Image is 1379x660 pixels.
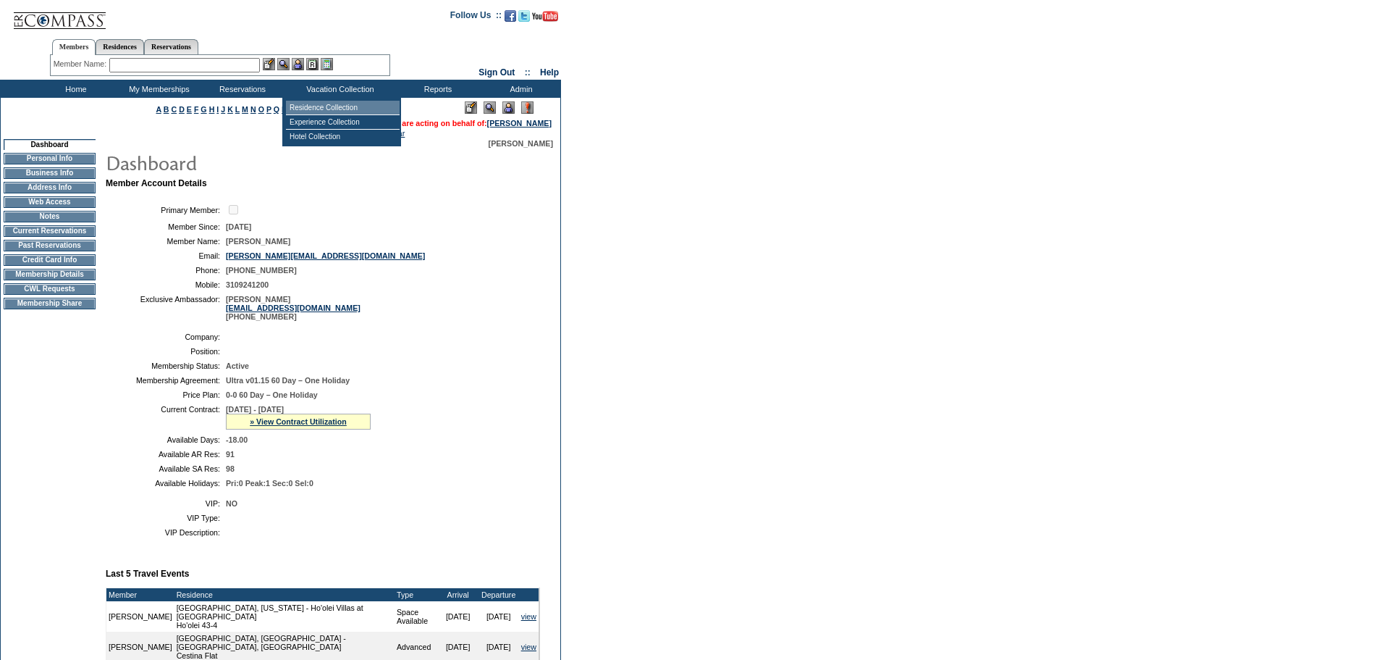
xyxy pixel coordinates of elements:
img: pgTtlDashboard.gif [105,148,395,177]
span: [DATE] [226,222,251,231]
img: Follow us on Twitter [518,10,530,22]
a: M [242,105,248,114]
td: Space Available [395,601,438,632]
td: Company: [111,333,220,341]
td: Reports [395,80,478,98]
td: Admin [478,80,561,98]
img: b_calculator.gif [321,58,333,70]
div: Member Name: [54,58,109,70]
img: b_edit.gif [263,58,275,70]
td: Available Days: [111,435,220,444]
td: Reservations [199,80,282,98]
span: 0-0 60 Day – One Holiday [226,390,318,399]
td: [DATE] [478,601,519,632]
a: L [235,105,240,114]
a: Sign Out [478,67,515,78]
td: Email: [111,251,220,260]
td: [DATE] [438,601,478,632]
td: Residence Collection [286,101,400,115]
img: Become our fan on Facebook [505,10,516,22]
td: Mobile: [111,280,220,289]
td: Departure [478,588,519,601]
td: Business Info [4,167,96,179]
span: You are acting on behalf of: [386,119,552,128]
span: 91 [226,450,235,459]
td: Available AR Res: [111,450,220,459]
a: P [266,105,271,114]
span: [DATE] - [DATE] [226,405,284,414]
span: Pri:0 Peak:1 Sec:0 Sel:0 [226,479,313,488]
img: Log Concern/Member Elevation [521,101,534,114]
span: Ultra v01.15 60 Day – One Holiday [226,376,350,385]
img: Impersonate [292,58,304,70]
td: [PERSON_NAME] [106,601,174,632]
a: F [194,105,199,114]
a: C [171,105,177,114]
td: Vacation Collection [282,80,395,98]
td: CWL Requests [4,283,96,295]
td: Arrival [438,588,478,601]
td: Available SA Res: [111,464,220,473]
td: Web Access [4,196,96,208]
a: Residences [96,39,144,54]
a: Subscribe to our YouTube Channel [532,14,558,23]
a: H [209,105,215,114]
td: Member Name: [111,237,220,246]
a: I [216,105,219,114]
a: Q [274,105,279,114]
td: Current Reservations [4,225,96,237]
a: G [201,105,206,114]
span: [PERSON_NAME] [226,237,290,246]
td: Primary Member: [111,203,220,217]
td: Price Plan: [111,390,220,399]
a: E [187,105,192,114]
span: NO [226,499,237,508]
td: Experience Collection [286,115,400,130]
td: Available Holidays: [111,479,220,488]
a: D [179,105,185,114]
span: [PHONE_NUMBER] [226,266,297,275]
td: Type [395,588,438,601]
b: Last 5 Travel Events [106,569,189,579]
td: VIP: [111,499,220,508]
a: [PERSON_NAME][EMAIL_ADDRESS][DOMAIN_NAME] [226,251,425,260]
a: K [227,105,233,114]
a: [PERSON_NAME] [487,119,552,128]
td: Exclusive Ambassador: [111,295,220,321]
span: 3109241200 [226,280,269,289]
td: Dashboard [4,139,96,150]
a: view [521,643,536,651]
span: [PERSON_NAME] [PHONE_NUMBER] [226,295,360,321]
a: Reservations [144,39,198,54]
a: » View Contract Utilization [250,417,347,426]
a: B [164,105,169,114]
img: View [277,58,290,70]
a: N [250,105,256,114]
span: [PERSON_NAME] [489,139,553,148]
td: VIP Description: [111,528,220,537]
td: Membership Agreement: [111,376,220,385]
td: Phone: [111,266,220,275]
img: Subscribe to our YouTube Channel [532,11,558,22]
td: Current Contract: [111,405,220,430]
td: Member Since: [111,222,220,231]
img: Reservations [306,58,319,70]
a: O [258,105,264,114]
a: [EMAIL_ADDRESS][DOMAIN_NAME] [226,304,360,312]
td: Follow Us :: [450,9,502,26]
a: Become our fan on Facebook [505,14,516,23]
a: A [156,105,161,114]
span: Active [226,362,249,370]
td: Credit Card Info [4,254,96,266]
b: Member Account Details [106,178,207,188]
td: VIP Type: [111,514,220,522]
td: Home [33,80,116,98]
td: Past Reservations [4,240,96,251]
td: My Memberships [116,80,199,98]
td: Position: [111,347,220,356]
td: Member [106,588,174,601]
td: Address Info [4,182,96,193]
span: 98 [226,464,235,473]
img: Edit Mode [465,101,477,114]
a: Members [52,39,96,55]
